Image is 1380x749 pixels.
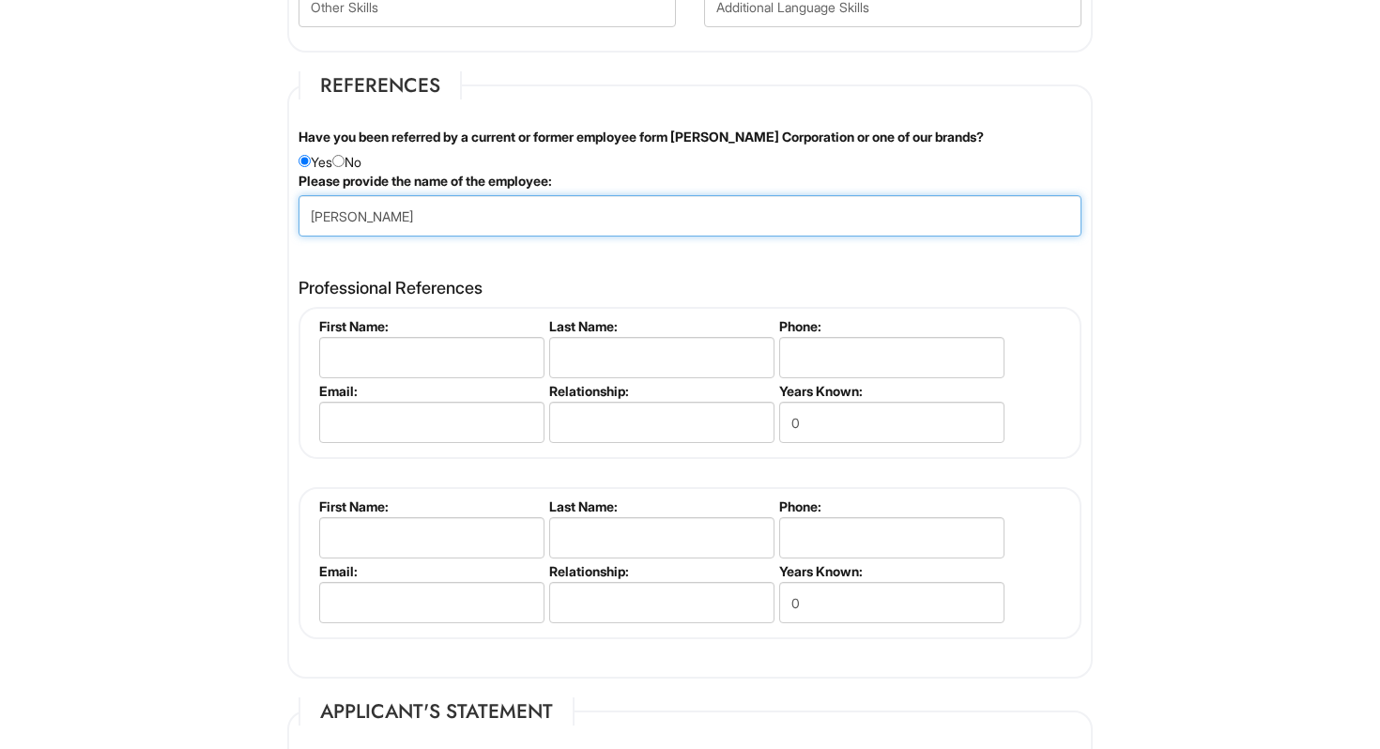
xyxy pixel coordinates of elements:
[299,279,1081,298] h4: Professional References
[319,563,542,579] label: Email:
[299,128,984,146] label: Have you been referred by a current or former employee form [PERSON_NAME] Corporation or one of o...
[299,195,1081,237] input: Name of Employee
[319,383,542,399] label: Email:
[779,318,1002,334] label: Phone:
[779,498,1002,514] label: Phone:
[299,172,552,191] label: Please provide the name of the employee:
[549,498,772,514] label: Last Name:
[779,383,1002,399] label: Years Known:
[299,71,462,99] legend: References
[299,697,575,726] legend: Applicant's Statement
[549,318,772,334] label: Last Name:
[319,318,542,334] label: First Name:
[549,563,772,579] label: Relationship:
[779,563,1002,579] label: Years Known:
[319,498,542,514] label: First Name:
[284,128,1096,172] div: Yes No
[549,383,772,399] label: Relationship:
